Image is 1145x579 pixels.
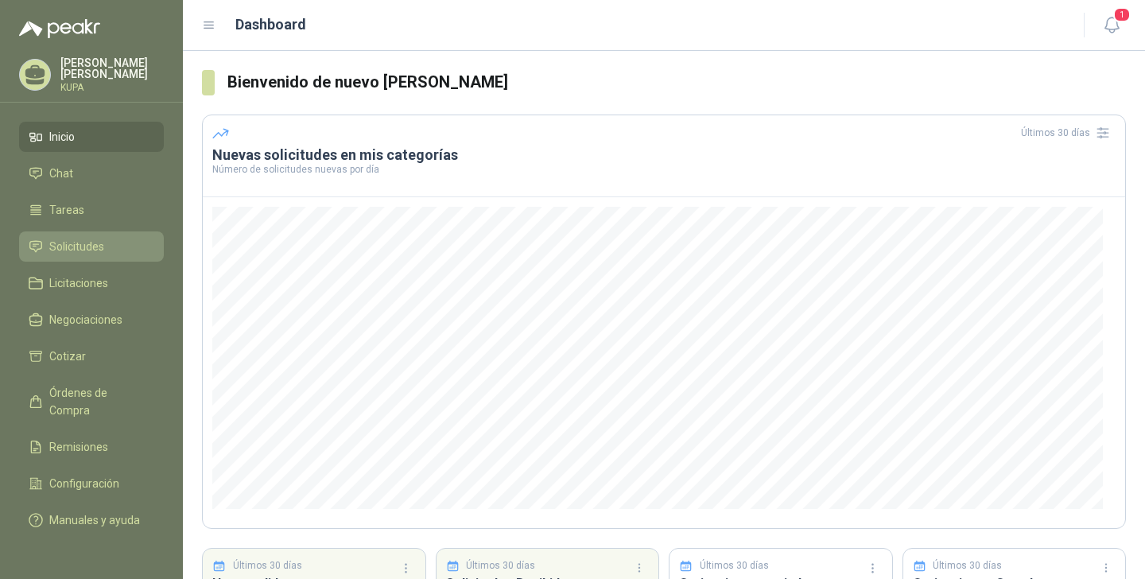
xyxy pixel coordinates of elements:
[700,558,769,573] p: Últimos 30 días
[212,146,1116,165] h3: Nuevas solicitudes en mis categorías
[235,14,306,36] h1: Dashboard
[49,511,140,529] span: Manuales y ayuda
[49,128,75,146] span: Inicio
[233,558,302,573] p: Últimos 30 días
[19,505,164,535] a: Manuales y ayuda
[19,19,100,38] img: Logo peakr
[49,201,84,219] span: Tareas
[19,305,164,335] a: Negociaciones
[49,165,73,182] span: Chat
[49,384,149,419] span: Órdenes de Compra
[49,311,122,328] span: Negociaciones
[49,438,108,456] span: Remisiones
[49,238,104,255] span: Solicitudes
[19,432,164,462] a: Remisiones
[60,57,164,80] p: [PERSON_NAME] [PERSON_NAME]
[49,475,119,492] span: Configuración
[19,195,164,225] a: Tareas
[60,83,164,92] p: KUPA
[19,231,164,262] a: Solicitudes
[19,268,164,298] a: Licitaciones
[49,348,86,365] span: Cotizar
[933,558,1002,573] p: Últimos 30 días
[49,274,108,292] span: Licitaciones
[19,122,164,152] a: Inicio
[1113,7,1131,22] span: 1
[19,378,164,426] a: Órdenes de Compra
[19,341,164,371] a: Cotizar
[227,70,1126,95] h3: Bienvenido de nuevo [PERSON_NAME]
[1021,120,1116,146] div: Últimos 30 días
[466,558,535,573] p: Últimos 30 días
[19,158,164,188] a: Chat
[1097,11,1126,40] button: 1
[212,165,1116,174] p: Número de solicitudes nuevas por día
[19,468,164,499] a: Configuración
